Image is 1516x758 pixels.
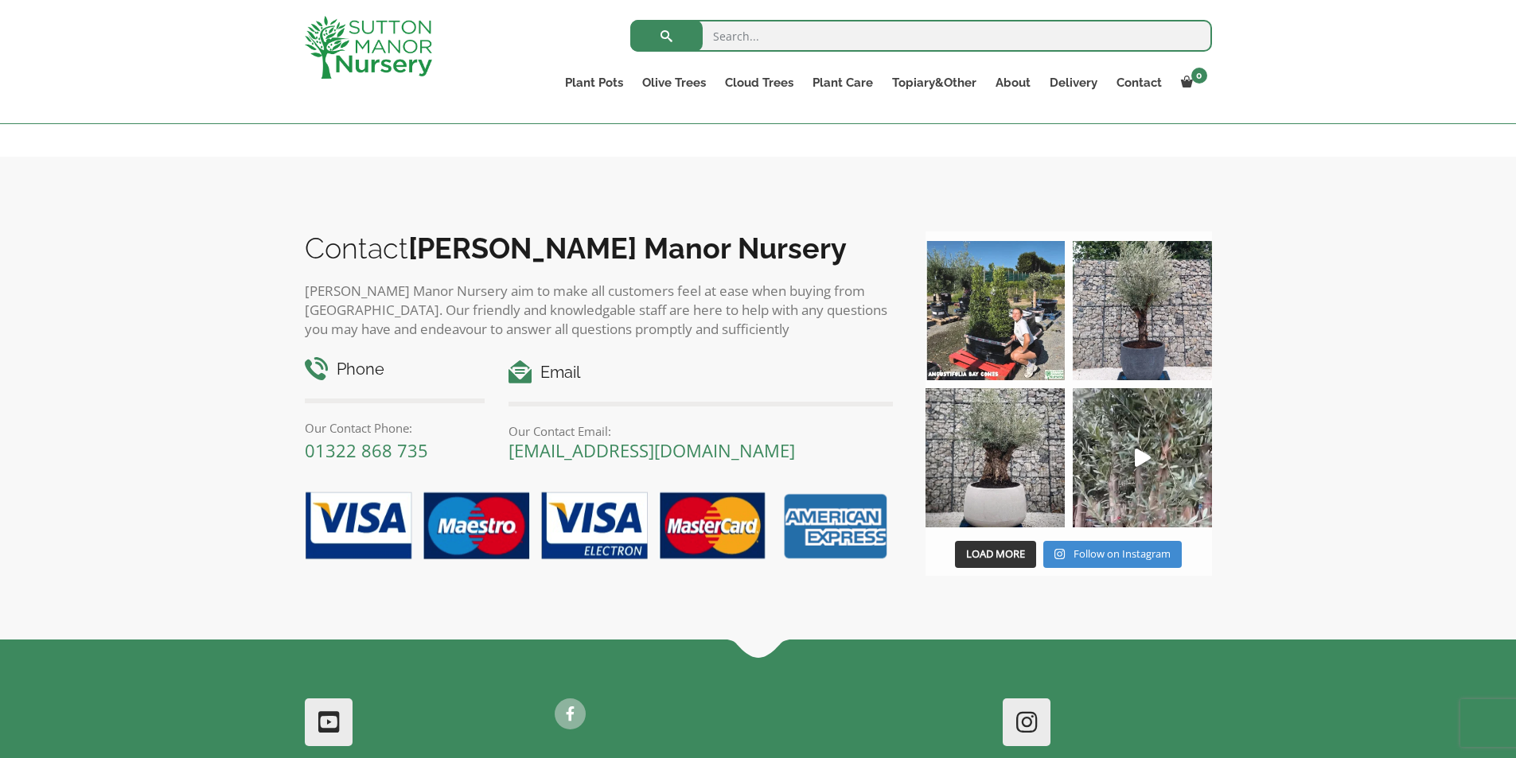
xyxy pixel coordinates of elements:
img: logo [305,16,432,79]
span: Load More [966,546,1025,561]
a: Contact [1107,72,1171,94]
a: About [986,72,1040,94]
p: Our Contact Email: [509,422,893,441]
svg: Play [1135,449,1151,467]
a: 0 [1171,72,1212,94]
h2: Contact [305,231,894,265]
a: Instagram Follow on Instagram [1043,541,1181,568]
a: Olive Trees [633,72,715,94]
a: Play [1073,388,1212,527]
a: Topiary&Other [883,72,986,94]
a: Delivery [1040,72,1107,94]
span: Follow on Instagram [1074,546,1171,561]
h4: Email [509,360,893,385]
img: payment-options.png [293,483,894,570]
a: Plant Pots [555,72,633,94]
a: [EMAIL_ADDRESS][DOMAIN_NAME] [509,438,795,462]
p: [PERSON_NAME] Manor Nursery aim to make all customers feel at ease when buying from [GEOGRAPHIC_D... [305,282,894,339]
span: 0 [1191,68,1207,84]
svg: Instagram [1054,548,1065,560]
img: New arrivals Monday morning of beautiful olive trees 🤩🤩 The weather is beautiful this summer, gre... [1073,388,1212,527]
img: A beautiful multi-stem Spanish Olive tree potted in our luxurious fibre clay pots 😍😍 [1073,241,1212,380]
a: 01322 868 735 [305,438,428,462]
a: Cloud Trees [715,72,803,94]
a: Plant Care [803,72,883,94]
b: [PERSON_NAME] Manor Nursery [408,231,847,265]
input: Search... [630,20,1212,52]
p: Our Contact Phone: [305,418,485,437]
img: Check out this beauty we potted at our nursery today ❤️‍🔥 A huge, ancient gnarled Olive tree plan... [926,388,1065,527]
button: Load More [955,541,1036,568]
h4: Phone [305,357,485,382]
img: Our elegant & picturesque Angustifolia Cones are an exquisite addition to your Bay Tree collectio... [926,241,1065,380]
